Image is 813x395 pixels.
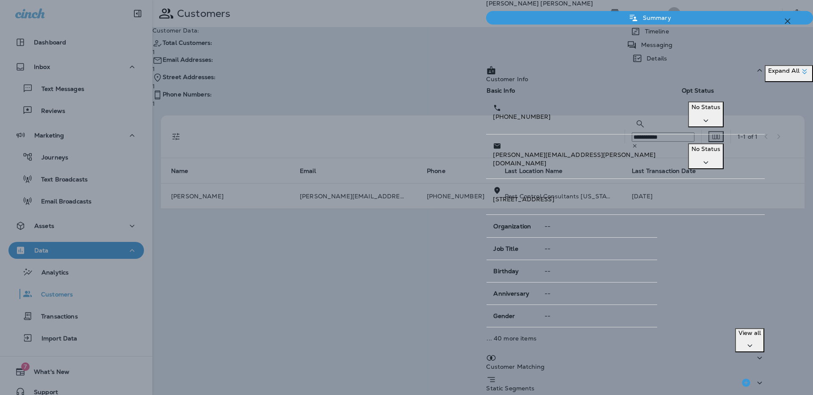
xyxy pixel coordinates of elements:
p: Expand All [768,66,810,77]
p: [PERSON_NAME][EMAIL_ADDRESS][PERSON_NAME][DOMAIN_NAME] [493,151,674,167]
span: -- [545,245,550,252]
p: Details [642,55,667,62]
p: Customer Info [486,76,528,82]
span: Organization [493,222,531,230]
button: Expand All [765,65,813,82]
span: -- [545,290,550,297]
p: Static Segments [486,385,534,392]
span: Job Title [493,245,518,252]
p: No Status [691,145,720,153]
span: Anniversary [493,290,529,297]
span: -- [545,222,550,230]
span: Basic Info [487,87,514,94]
p: Summary [639,14,671,21]
span: -- [545,267,550,275]
span: Opt Status [682,87,714,94]
p: Customer Matching [486,363,544,370]
p: [PHONE_NUMBER] [493,112,674,121]
button: View all [735,328,764,352]
button: Add to Static Segment [738,374,755,391]
span: -- [545,312,550,320]
button: No Status [688,143,724,169]
span: Birthday [493,267,519,275]
p: View all [738,329,761,336]
p: Timeline [641,28,669,35]
p: No Status [691,103,720,111]
span: [STREET_ADDRESS] [493,195,554,203]
button: No Status [688,101,724,127]
span: Gender [493,312,515,320]
p: ... 40 more items [487,335,680,342]
p: Messaging [637,41,672,48]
